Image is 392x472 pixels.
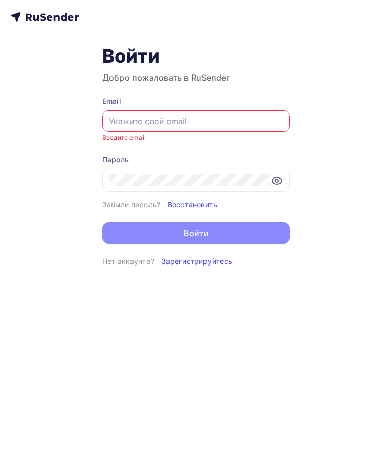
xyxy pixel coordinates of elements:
div: Пароль [102,155,290,165]
small: Введите email [102,134,146,141]
div: Email [102,96,290,106]
a: Восстановить [167,200,217,210]
input: Укажите свой email [109,115,283,127]
button: Войти [102,222,290,244]
div: Забыли пароль? [102,200,290,210]
h1: Войти [102,45,290,67]
div: Нет аккаунта? [102,256,232,267]
h3: Добро пожаловать в RuSender [102,71,290,84]
a: Зарегистрируйтесь [161,256,232,267]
